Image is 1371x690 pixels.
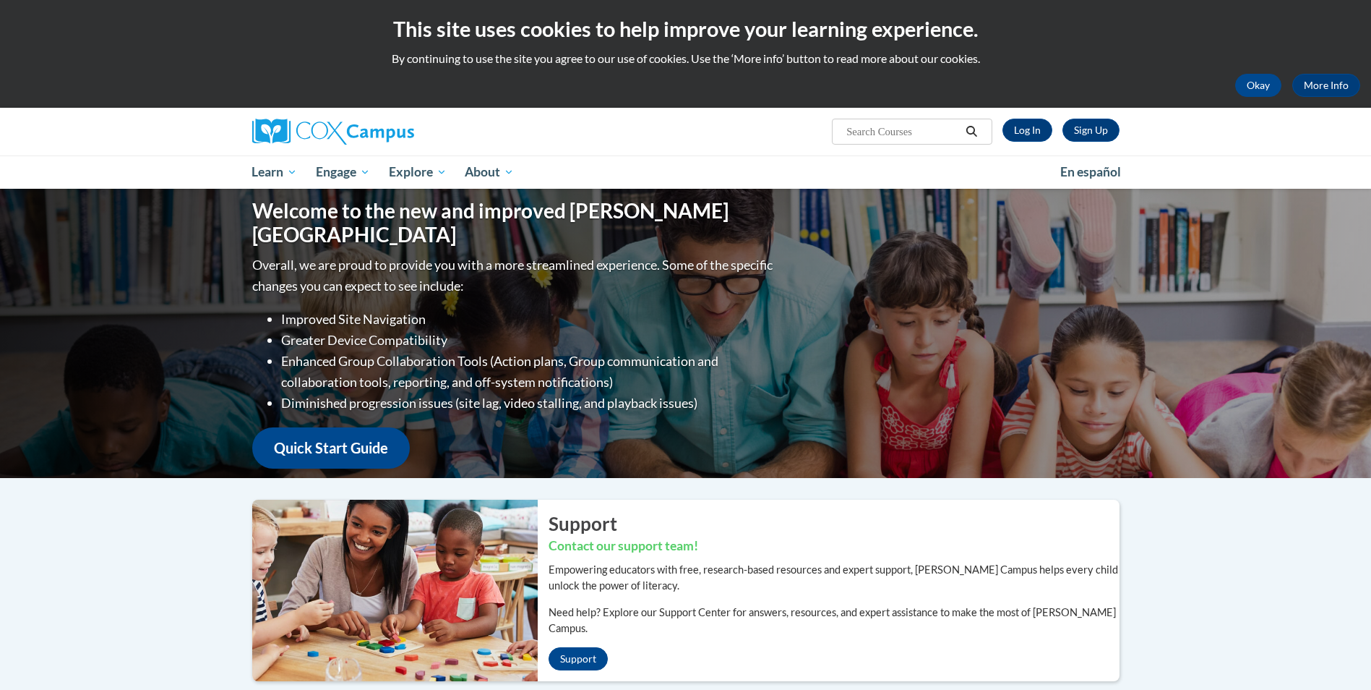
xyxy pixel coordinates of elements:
a: Support [549,647,608,670]
button: Search [960,123,982,140]
li: Greater Device Compatibility [281,330,776,351]
p: Overall, we are proud to provide you with a more streamlined experience. Some of the specific cha... [252,255,776,297]
a: Explore [379,156,456,189]
h2: This site uses cookies to help improve your learning experience. [11,14,1360,43]
span: En español [1060,164,1121,179]
img: ... [241,500,538,681]
p: By continuing to use the site you agree to our use of cookies. Use the ‘More info’ button to read... [11,51,1360,67]
span: About [465,163,514,181]
a: Engage [306,156,379,189]
a: Log In [1002,119,1052,142]
a: More Info [1292,74,1360,97]
li: Diminished progression issues (site lag, video stalling, and playback issues) [281,393,776,414]
a: En español [1051,157,1130,187]
li: Improved Site Navigation [281,309,776,330]
a: About [455,156,523,189]
a: Learn [243,156,307,189]
a: Register [1062,119,1119,142]
span: Learn [252,163,297,181]
span: Explore [389,163,447,181]
li: Enhanced Group Collaboration Tools (Action plans, Group communication and collaboration tools, re... [281,351,776,393]
span: Engage [316,163,370,181]
p: Need help? Explore our Support Center for answers, resources, and expert assistance to make the m... [549,605,1119,636]
button: Okay [1235,74,1281,97]
a: Cox Campus [252,119,527,145]
div: Main menu [231,156,1141,189]
input: Search Courses [845,123,960,140]
h2: Support [549,511,1119,537]
h3: Contact our support team! [549,537,1119,555]
h1: Welcome to the new and improved [PERSON_NAME][GEOGRAPHIC_DATA] [252,199,776,247]
p: Empowering educators with free, research-based resources and expert support, [PERSON_NAME] Campus... [549,562,1119,594]
a: Quick Start Guide [252,427,410,469]
img: Cox Campus [252,119,414,145]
